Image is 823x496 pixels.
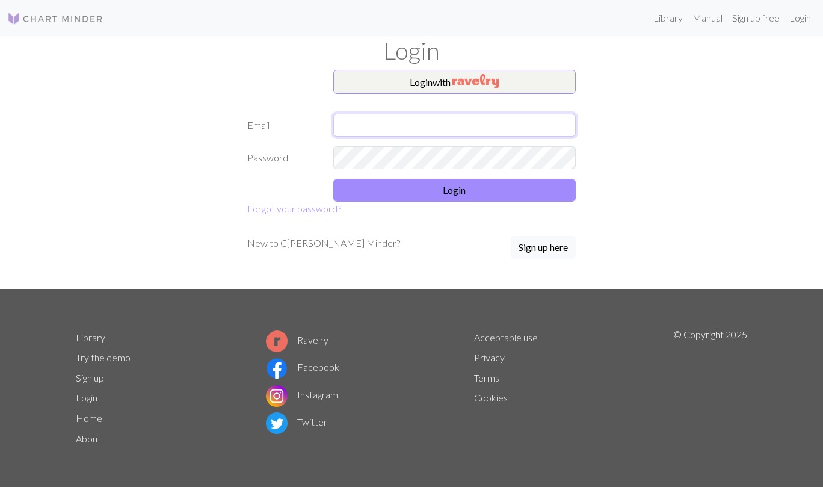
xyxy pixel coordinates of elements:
[649,6,688,30] a: Library
[247,237,400,249] span: to
[474,392,508,403] a: Cookies
[76,433,101,444] a: About
[266,361,339,373] a: Facebook
[76,332,105,343] a: Library
[7,11,103,26] img: Logo
[511,236,576,259] button: Sign up here
[784,6,816,30] a: Login
[240,114,326,137] label: Email
[266,330,288,352] img: Ravelry logo
[727,6,784,30] a: Sign up free
[683,329,724,340] span: yright
[266,389,338,400] a: Instagram
[280,237,287,249] span: C
[511,236,576,260] a: Sign up here
[266,412,288,434] img: Twitter logo
[266,334,328,346] a: Ravelry
[683,329,701,340] span: Cop
[266,385,288,407] img: Instagram logo
[452,74,499,88] img: Ravelry
[474,352,505,363] a: Privacy
[280,237,365,249] span: [PERSON_NAME]
[673,329,726,340] span: ©
[247,237,255,249] span: N
[366,237,400,249] span: nder?
[76,372,104,383] a: Sign up
[240,146,326,169] label: Password
[266,416,327,427] a: Twitter
[76,352,131,363] a: Try the demo
[247,237,268,249] span: ew
[76,412,102,424] a: Home
[366,237,377,249] span: Mi
[688,6,727,30] a: Manual
[266,358,288,379] img: Facebook logo
[474,332,538,343] a: Acceptable use
[333,179,576,202] button: Login
[726,329,747,340] span: 2025
[69,36,754,65] h1: Login
[76,392,97,403] a: Login
[247,203,341,214] a: Forgot your password?
[474,372,499,383] a: Terms
[333,70,576,94] button: Loginwith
